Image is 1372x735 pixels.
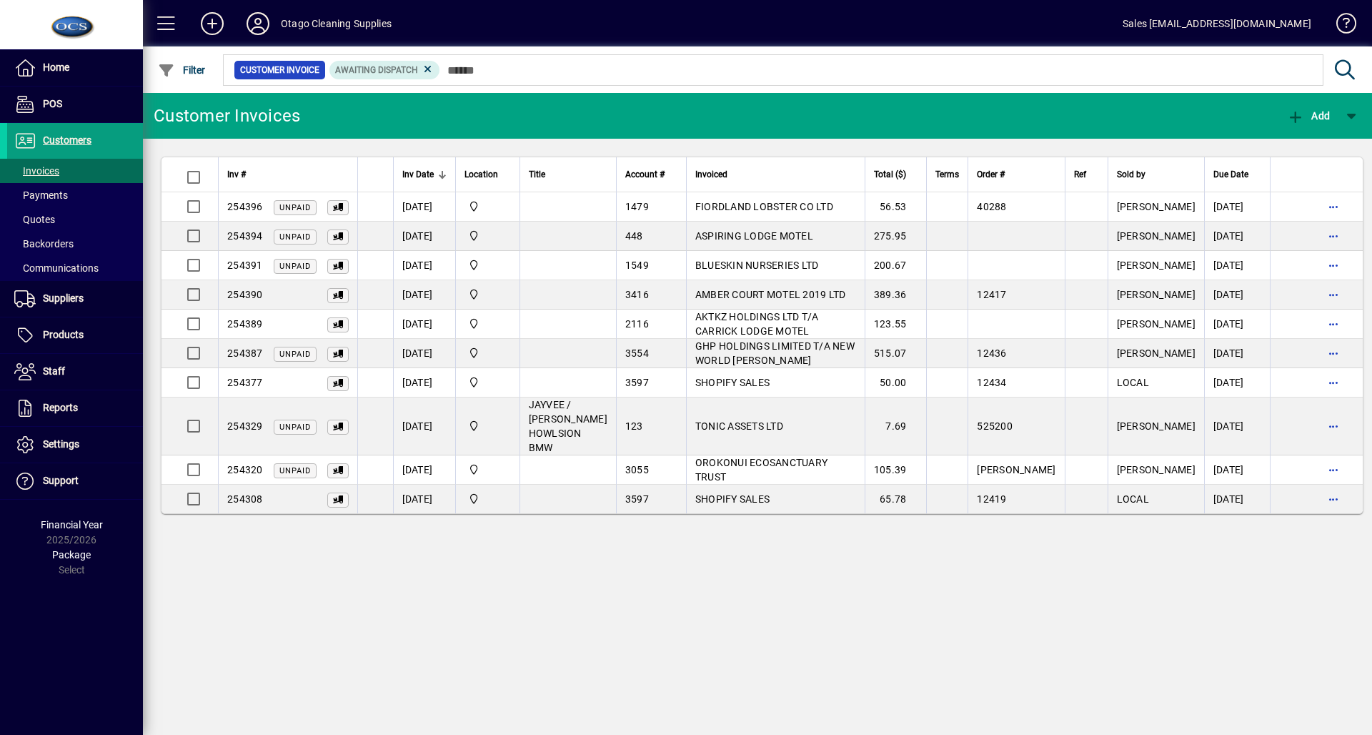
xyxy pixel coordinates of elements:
a: Backorders [7,232,143,256]
td: [DATE] [393,251,455,280]
td: [DATE] [1204,222,1270,251]
span: Head Office [464,491,511,507]
td: 200.67 [865,251,927,280]
a: Knowledge Base [1326,3,1354,49]
td: [DATE] [393,368,455,398]
button: More options [1322,312,1345,335]
td: [DATE] [1204,368,1270,398]
span: 525200 [977,420,1013,432]
span: Invoices [14,165,59,177]
span: Communications [14,262,99,274]
a: Quotes [7,207,143,232]
div: Account # [625,167,677,182]
td: 7.69 [865,398,927,455]
span: 448 [625,230,643,242]
div: Location [464,167,511,182]
span: Unpaid [279,262,311,271]
span: Staff [43,365,65,377]
span: [PERSON_NAME] [977,464,1055,475]
a: Suppliers [7,281,143,317]
span: [PERSON_NAME] [1117,230,1195,242]
button: Add [1283,103,1333,129]
span: Unpaid [279,466,311,475]
div: Invoiced [695,167,856,182]
span: [PERSON_NAME] [1117,260,1195,271]
button: Filter [154,57,209,83]
div: Due Date [1213,167,1261,182]
button: More options [1322,254,1345,277]
div: Sold by [1117,167,1195,182]
td: 56.53 [865,192,927,222]
span: 2116 [625,318,649,330]
a: POS [7,87,143,122]
span: 3416 [625,289,649,300]
span: Invoiced [695,167,727,182]
span: FIORDLAND LOBSTER CO LTD [695,201,833,212]
span: ASPIRING LODGE MOTEL [695,230,813,242]
span: Products [43,329,84,340]
button: More options [1322,415,1345,438]
span: Customer Invoice [240,63,319,77]
td: [DATE] [393,310,455,339]
td: [DATE] [393,280,455,310]
span: Head Office [464,257,511,273]
span: Head Office [464,375,511,390]
span: Awaiting Dispatch [335,65,418,75]
a: Staff [7,354,143,390]
td: [DATE] [393,398,455,455]
span: 254389 [227,318,263,330]
button: Profile [235,11,281,36]
td: [DATE] [1204,485,1270,513]
div: Inv Date [402,167,447,182]
span: 254308 [227,493,263,505]
span: Head Office [464,345,511,361]
td: 389.36 [865,280,927,310]
span: Suppliers [43,292,84,304]
span: Head Office [464,199,511,214]
span: 12434 [977,377,1006,388]
span: Settings [43,438,79,450]
span: Sold by [1117,167,1145,182]
span: Head Office [464,287,511,302]
button: More options [1322,225,1345,247]
a: Reports [7,390,143,426]
button: More options [1322,371,1345,394]
span: POS [43,98,62,109]
td: [DATE] [1204,310,1270,339]
span: SHOPIFY SALES [695,493,770,505]
span: Head Office [464,316,511,332]
span: Account # [625,167,665,182]
span: 12417 [977,289,1006,300]
div: Total ($) [874,167,920,182]
span: Unpaid [279,203,311,212]
button: Add [189,11,235,36]
td: [DATE] [393,339,455,368]
td: [DATE] [1204,251,1270,280]
span: [PERSON_NAME] [1117,318,1195,330]
span: 3597 [625,377,649,388]
span: Unpaid [279,232,311,242]
span: GHP HOLDINGS LIMITED T/A NEW WORLD [PERSON_NAME] [695,340,855,366]
span: 1549 [625,260,649,271]
span: LOCAL [1117,493,1149,505]
span: Customers [43,134,91,146]
td: 105.39 [865,455,927,485]
span: 123 [625,420,643,432]
span: Add [1287,110,1330,122]
a: Payments [7,183,143,207]
span: Head Office [464,418,511,434]
a: Products [7,317,143,353]
span: BLUESKIN NURSERIES LTD [695,260,819,271]
td: [DATE] [393,192,455,222]
div: Ref [1074,167,1099,182]
span: 254391 [227,260,263,271]
span: Payments [14,189,68,201]
span: 12419 [977,493,1006,505]
span: Due Date [1213,167,1248,182]
span: [PERSON_NAME] [1117,347,1195,359]
span: 254387 [227,347,263,359]
span: 12436 [977,347,1006,359]
span: Title [529,167,545,182]
td: [DATE] [1204,455,1270,485]
span: Financial Year [41,519,103,531]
